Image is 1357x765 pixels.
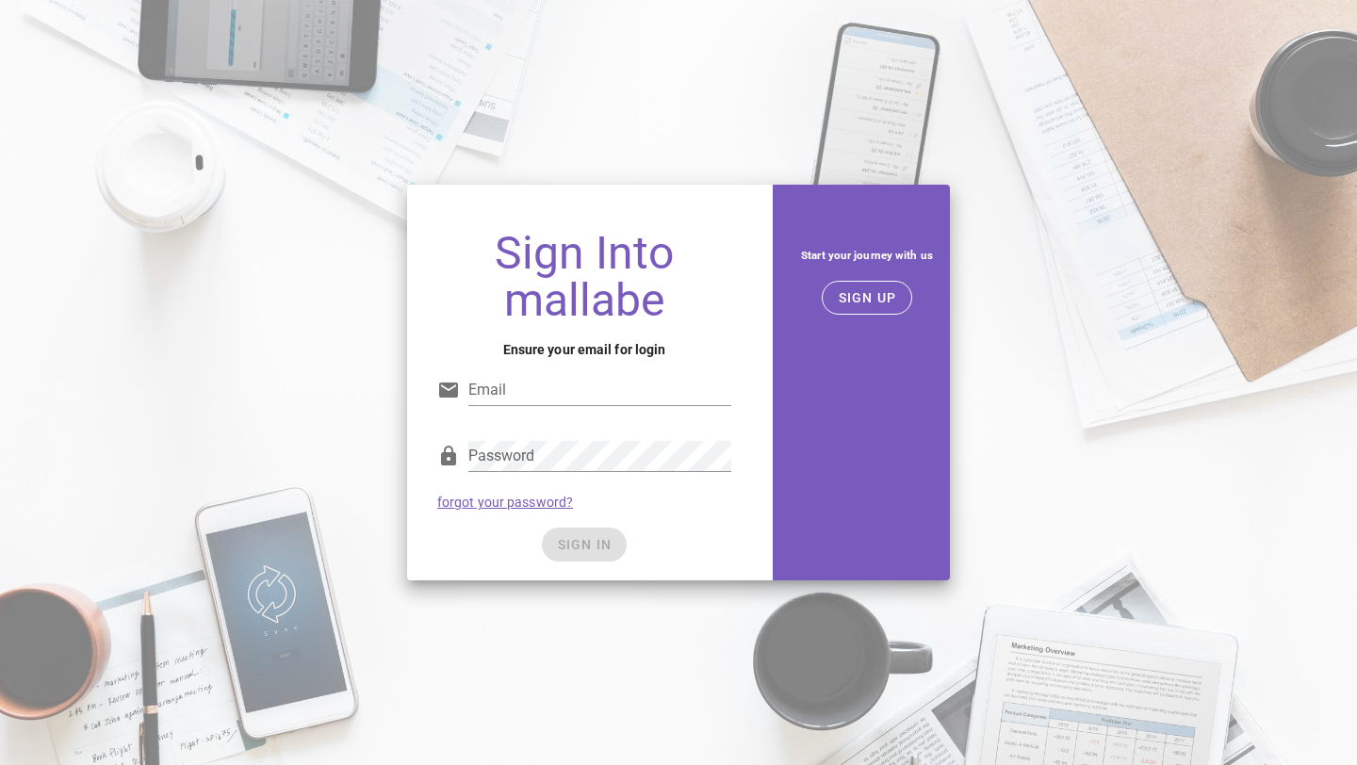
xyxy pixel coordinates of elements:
[799,245,935,266] h5: Start your journey with us
[838,290,897,305] span: SIGN UP
[437,230,731,324] h1: Sign Into mallabe
[437,495,573,510] a: forgot your password?
[822,281,913,315] button: SIGN UP
[437,339,731,360] h4: Ensure your email for login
